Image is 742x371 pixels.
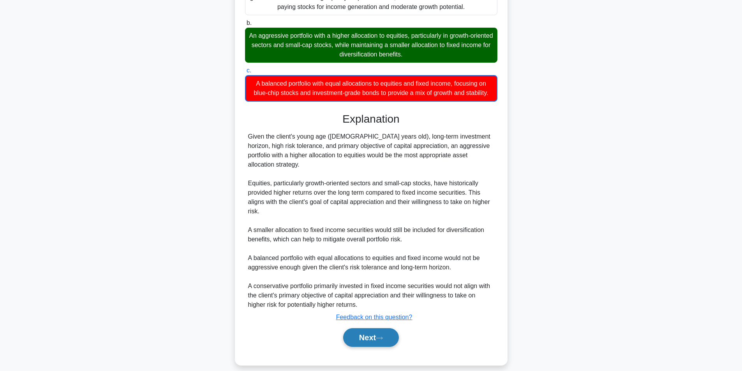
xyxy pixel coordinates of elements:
[247,19,252,26] span: b.
[343,328,399,347] button: Next
[245,75,497,102] div: A balanced portfolio with equal allocations to equities and fixed income, focusing on blue-chip s...
[248,132,494,309] div: Given the client's young age ([DEMOGRAPHIC_DATA] years old), long-term investment horizon, high r...
[250,113,493,126] h3: Explanation
[247,67,251,74] span: c.
[336,314,412,320] a: Feedback on this question?
[245,28,497,63] div: An aggressive portfolio with a higher allocation to equities, particularly in growth-oriented sec...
